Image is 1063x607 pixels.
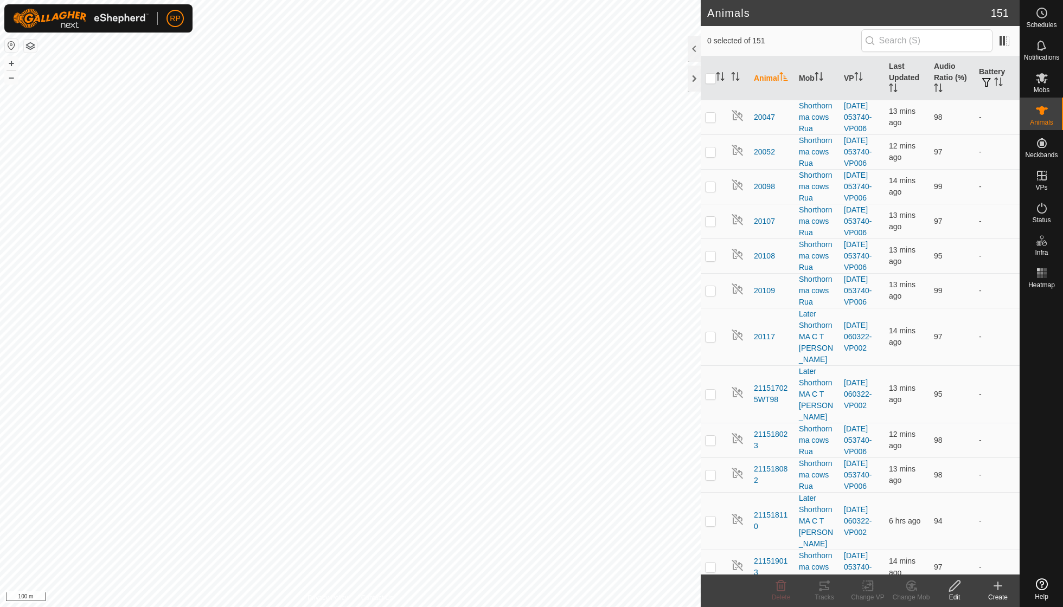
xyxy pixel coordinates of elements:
a: [DATE] 053740-VP006 [844,101,872,133]
span: 29 Aug 2025 at 5:44 AM [889,211,915,231]
img: returning off [731,328,744,341]
span: 20098 [754,181,775,192]
td: - [975,492,1020,550]
div: Shorthorn ma cows Rua [799,135,835,169]
span: Neckbands [1025,152,1058,158]
button: – [5,71,18,84]
span: 99 [934,286,943,295]
span: 94 [934,516,943,525]
span: 28 Aug 2025 at 11:45 PM [889,516,920,525]
p-sorticon: Activate to sort [815,74,823,82]
span: 97 [934,332,943,341]
td: - [975,238,1020,273]
img: returning off [731,386,744,399]
p-sorticon: Activate to sort [934,85,943,94]
span: 29 Aug 2025 at 5:44 AM [889,107,915,127]
p-sorticon: Activate to sort [994,79,1003,88]
img: returning off [731,213,744,226]
span: 29 Aug 2025 at 5:44 AM [889,384,915,404]
div: Shorthorn ma cows Rua [799,274,835,308]
input: Search (S) [861,29,992,52]
td: - [975,365,1020,423]
td: - [975,204,1020,238]
th: Audio Ratio (%) [930,56,975,100]
div: Shorthorn ma cows Rua [799,239,835,273]
span: 211518023 [754,429,790,451]
a: [DATE] 053740-VP006 [844,205,872,237]
a: [DATE] 053740-VP006 [844,424,872,456]
th: Battery [975,56,1020,100]
h2: Animals [707,7,991,20]
span: 211519013 [754,556,790,578]
td: - [975,169,1020,204]
span: 29 Aug 2025 at 5:44 AM [889,280,915,300]
button: Map Layers [24,40,37,53]
img: returning off [731,432,744,445]
span: 29 Aug 2025 at 5:44 AM [889,246,915,266]
span: 20047 [754,112,775,123]
span: Infra [1035,249,1048,256]
div: Change Mob [889,592,933,602]
a: [DATE] 060322-VP002 [844,505,872,537]
span: 151 [991,5,1009,21]
span: 95 [934,251,943,260]
span: 99 [934,182,943,191]
span: Delete [772,593,791,601]
p-sorticon: Activate to sort [716,74,725,82]
span: 20107 [754,216,775,227]
div: Tracks [803,592,846,602]
div: Later Shorthorn MA C T [PERSON_NAME] [799,493,835,550]
span: VPs [1035,184,1047,191]
a: [DATE] 060322-VP002 [844,321,872,352]
p-sorticon: Activate to sort [889,85,898,94]
span: 20109 [754,285,775,296]
a: [DATE] 060322-VP002 [844,378,872,410]
span: Heatmap [1028,282,1055,288]
span: RP [170,13,180,24]
span: Help [1035,593,1048,600]
td: - [975,457,1020,492]
span: 97 [934,217,943,225]
div: Shorthorn ma cows Rua [799,100,835,134]
p-sorticon: Activate to sort [854,74,863,82]
img: returning off [731,513,744,526]
button: + [5,57,18,70]
td: - [975,134,1020,169]
span: 29 Aug 2025 at 5:45 AM [889,430,915,450]
img: returning off [731,144,744,157]
a: [DATE] 053740-VP006 [844,551,872,583]
img: returning off [731,178,744,191]
span: 29 Aug 2025 at 5:43 AM [889,176,915,196]
span: 211517025WT98 [754,383,790,405]
img: returning off [731,248,744,261]
span: 98 [934,470,943,479]
a: [DATE] 053740-VP006 [844,171,872,202]
th: Last Updated [885,56,930,100]
a: [DATE] 053740-VP006 [844,275,872,306]
img: returning off [731,282,744,295]
a: [DATE] 053740-VP006 [844,240,872,272]
img: returning off [731,109,744,122]
img: returning off [731,559,744,572]
span: Status [1032,217,1051,223]
th: Animal [750,56,795,100]
span: 97 [934,563,943,571]
span: 0 selected of 151 [707,35,861,47]
span: 98 [934,436,943,444]
a: [DATE] 053740-VP006 [844,136,872,167]
div: Edit [933,592,976,602]
a: Privacy Policy [308,593,348,603]
td: - [975,308,1020,365]
div: Shorthorn ma cows Rua [799,458,835,492]
img: returning off [731,467,744,480]
span: 20117 [754,331,775,343]
button: Reset Map [5,39,18,52]
th: VP [840,56,885,100]
span: Mobs [1034,87,1049,93]
span: 29 Aug 2025 at 5:43 AM [889,557,915,577]
span: 211518110 [754,509,790,532]
p-sorticon: Activate to sort [731,74,740,82]
div: Later Shorthorn MA C T [PERSON_NAME] [799,366,835,423]
span: 20052 [754,146,775,158]
span: 97 [934,147,943,156]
